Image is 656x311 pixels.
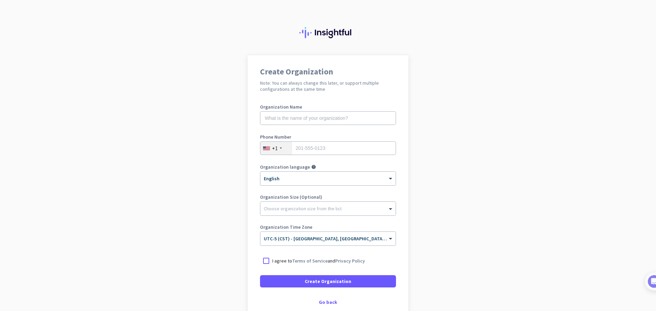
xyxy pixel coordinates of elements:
a: Privacy Policy [335,258,365,264]
p: I agree to and [272,257,365,264]
label: Organization Size (Optional) [260,195,396,199]
label: Organization Time Zone [260,225,396,229]
i: help [311,165,316,169]
div: Go back [260,300,396,305]
label: Organization language [260,165,310,169]
a: Terms of Service [292,258,328,264]
button: Create Organization [260,275,396,287]
img: Insightful [299,27,357,38]
label: Organization Name [260,104,396,109]
span: Create Organization [305,278,351,285]
input: What is the name of your organization? [260,111,396,125]
h1: Create Organization [260,68,396,76]
input: 201-555-0123 [260,141,396,155]
h2: Note: You can always change this later, or support multiple configurations at the same time [260,80,396,92]
div: +1 [272,145,278,152]
label: Phone Number [260,135,396,139]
